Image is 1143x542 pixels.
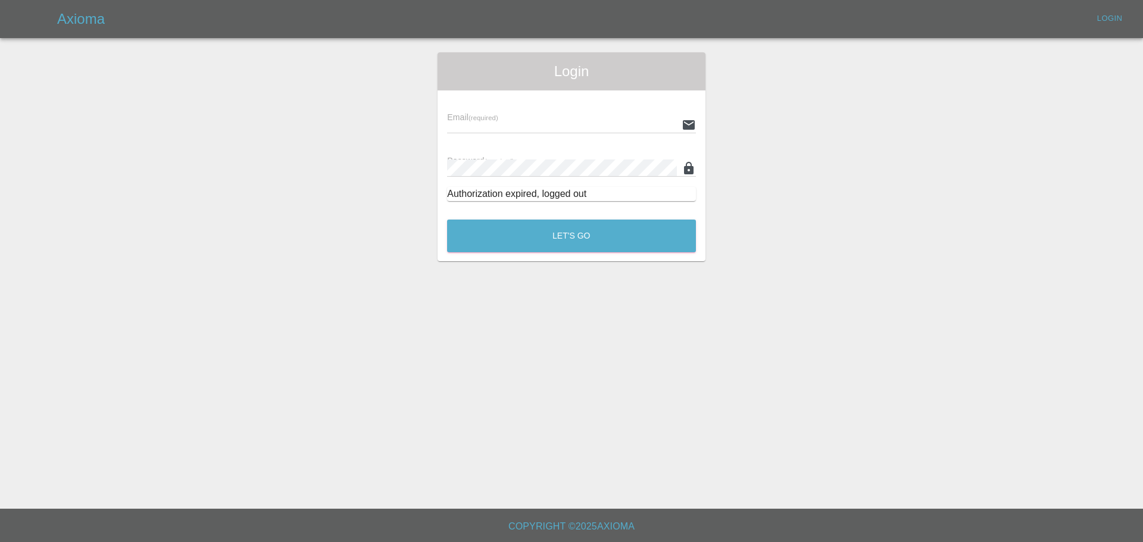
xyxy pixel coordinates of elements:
[485,158,514,165] small: (required)
[1091,10,1129,28] a: Login
[57,10,105,29] h5: Axioma
[469,114,498,121] small: (required)
[447,112,498,122] span: Email
[447,62,696,81] span: Login
[447,156,514,165] span: Password
[447,187,696,201] div: Authorization expired, logged out
[10,518,1133,535] h6: Copyright © 2025 Axioma
[447,220,696,252] button: Let's Go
